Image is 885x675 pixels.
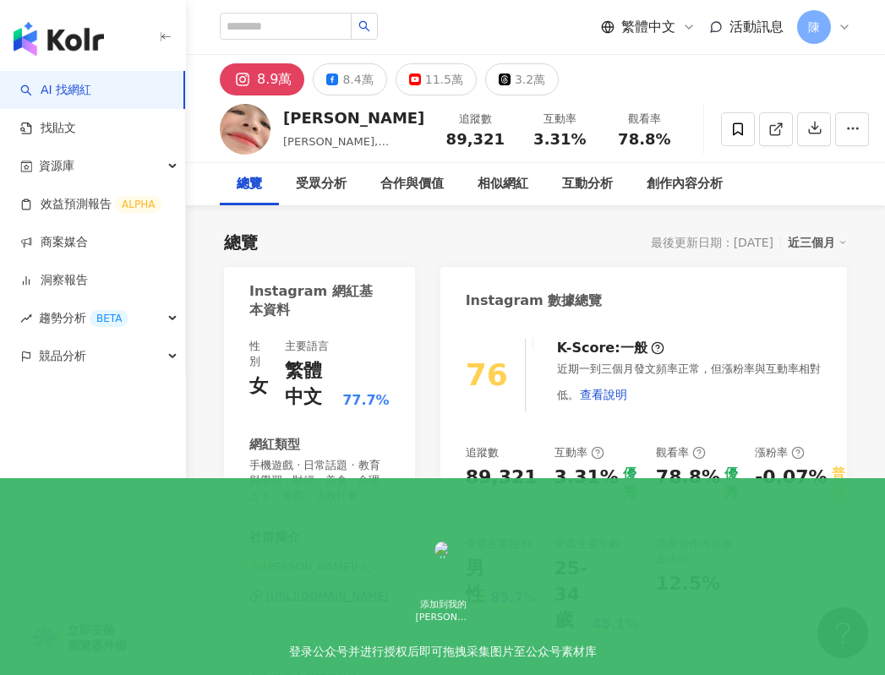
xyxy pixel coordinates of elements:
[755,465,827,491] div: -0.07%
[527,111,592,128] div: 互動率
[580,388,627,401] span: 查看說明
[285,358,338,411] div: 繁體中文
[249,436,300,454] div: 網紅類型
[647,174,723,194] div: 創作內容分析
[621,18,675,36] span: 繁體中文
[466,465,538,491] div: 89,321
[220,63,304,95] button: 8.9萬
[90,310,128,327] div: BETA
[249,339,268,369] div: 性別
[220,104,270,155] img: KOL Avatar
[623,465,639,503] div: 優秀
[724,465,738,503] div: 優秀
[515,68,545,91] div: 3.2萬
[39,147,74,185] span: 資源庫
[651,236,773,249] div: 最後更新日期：[DATE]
[358,20,370,32] span: search
[656,465,720,503] div: 78.8%
[283,107,424,128] div: [PERSON_NAME]
[485,63,559,95] button: 3.2萬
[14,22,104,56] img: logo
[249,282,381,320] div: Instagram 網紅基本資料
[20,234,88,251] a: 商案媒合
[466,291,603,310] div: Instagram 數據總覽
[20,196,161,213] a: 效益預測報告ALPHA
[443,111,507,128] div: 追蹤數
[285,339,329,354] div: 主要語言
[257,68,292,91] div: 8.9萬
[620,339,647,357] div: 一般
[557,339,664,357] div: K-Score :
[466,445,499,460] div: 追蹤數
[20,120,76,137] a: 找貼文
[39,299,128,337] span: 趨勢分析
[832,465,845,503] div: 普通
[788,231,847,253] div: 近三個月
[20,82,91,99] a: searchAI 找網紅
[20,313,32,324] span: rise
[224,231,258,254] div: 總覽
[249,458,390,504] span: 手機遊戲 · 日常話題 · 教育與學習 · 財經 · 美食 · 命理占卜 · 遊戲 · 法政社會
[296,174,347,194] div: 受眾分析
[380,174,444,194] div: 合作與價值
[342,68,373,91] div: 8.4萬
[533,131,586,148] span: 3.31%
[554,465,619,503] div: 3.31%
[579,378,628,411] button: 查看說明
[618,131,670,148] span: 78.8%
[612,111,676,128] div: 觀看率
[808,18,820,36] span: 陳
[729,19,784,35] span: 活動訊息
[554,445,604,460] div: 互動率
[313,63,386,95] button: 8.4萬
[283,135,389,165] span: [PERSON_NAME], [PERSON_NAME]
[237,174,262,194] div: 總覽
[478,174,528,194] div: 相似網紅
[39,337,86,375] span: 競品分析
[396,63,477,95] button: 11.5萬
[466,357,508,392] div: 76
[425,68,463,91] div: 11.5萬
[557,362,822,411] div: 近期一到三個月發文頻率正常，但漲粉率與互動率相對低。
[562,174,613,194] div: 互動分析
[249,373,268,400] div: 女
[20,272,88,289] a: 洞察報告
[755,445,805,460] div: 漲粉率
[342,391,390,410] span: 77.7%
[446,130,505,148] span: 89,321
[656,445,706,460] div: 觀看率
